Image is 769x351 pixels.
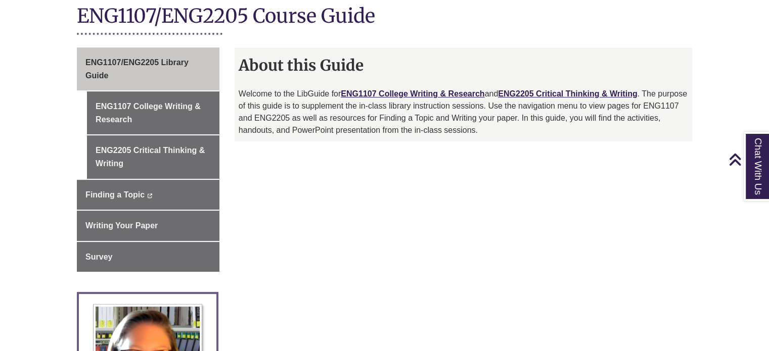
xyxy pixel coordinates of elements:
a: Back to Top [729,153,766,166]
a: Finding a Topic [77,180,219,210]
a: ENG2205 Critical Thinking & Writing [87,135,219,178]
a: Writing Your Paper [77,211,219,241]
h2: About this Guide [235,53,692,78]
span: ENG1107/ENG2205 Library Guide [85,58,189,80]
p: Welcome to the LibGuide for and . The purpose of this guide is to supplement the in-class library... [239,88,688,136]
a: Survey [77,242,219,272]
span: Survey [85,253,112,261]
a: ENG2205 Critical Thinking & Writing [498,89,637,98]
i: This link opens in a new window [147,193,153,198]
div: Guide Page Menu [77,47,219,272]
a: ENG1107 College Writing & Research [87,91,219,134]
span: Finding a Topic [85,190,145,199]
a: ENG1107/ENG2205 Library Guide [77,47,219,90]
a: ENG1107 College Writing & Research [341,89,484,98]
span: Writing Your Paper [85,221,158,230]
h1: ENG1107/ENG2205 Course Guide [77,4,692,30]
